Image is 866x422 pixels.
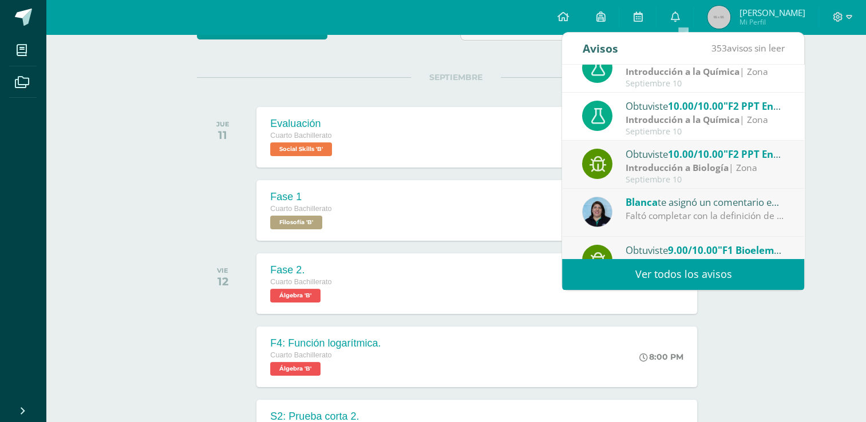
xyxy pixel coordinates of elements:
[626,194,785,209] div: te asignó un comentario en 'F1 Bioelementos - Investigación' para 'Introducción a Biología'
[711,42,784,54] span: avisos sin leer
[270,351,331,359] span: Cuarto Bachillerato
[411,72,501,82] span: SEPTIEMBRE
[626,209,785,222] div: Faltó completar con la definición de cada bioelemento. Debes justificar los textos.
[626,98,785,113] div: Obtuviste en
[668,148,723,161] span: 10.00/10.00
[217,274,228,288] div: 12
[270,191,331,203] div: Fase 1
[626,127,785,137] div: Septiembre 10
[626,65,785,78] div: | Zona
[739,7,805,18] span: [PERSON_NAME]
[270,362,321,376] span: Álgebra 'B'
[270,278,331,286] span: Cuarto Bachillerato
[639,352,683,362] div: 8:00 PM
[626,257,785,270] div: | Zona
[626,113,740,126] strong: Introducción a la Química
[626,79,785,89] div: Septiembre 10
[711,42,726,54] span: 353
[626,161,785,174] div: | Zona
[270,142,332,156] span: Social Skills 'B'
[626,65,740,78] strong: Introducción a la Química
[582,33,618,64] div: Avisos
[626,113,785,126] div: | Zona
[562,258,804,290] a: Ver todos los avisos
[270,132,331,140] span: Cuarto Bachillerato
[739,17,805,27] span: Mi Perfil
[216,120,230,128] div: JUE
[270,205,331,213] span: Cuarto Bachillerato
[216,128,230,142] div: 11
[626,146,785,161] div: Obtuviste en
[626,196,658,209] span: Blanca
[668,99,723,113] span: 10.00/10.00
[270,216,322,229] span: Filosofía 'B'
[626,161,729,174] strong: Introducción a Biología
[626,242,785,257] div: Obtuviste en
[217,266,228,274] div: VIE
[270,289,321,302] span: Álgebra 'B'
[626,175,785,185] div: Septiembre 10
[270,118,335,130] div: Evaluación
[270,264,331,276] div: Fase 2.
[270,337,381,349] div: F4: Función logarítmica.
[707,6,730,29] img: 69f4da7e9e9edfc7154f5bebe58a4d66.png
[582,197,612,227] img: 6df1b4a1ab8e0111982930b53d21c0fa.png
[668,244,718,257] span: 9.00/10.00
[626,257,729,270] strong: Introducción a Biología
